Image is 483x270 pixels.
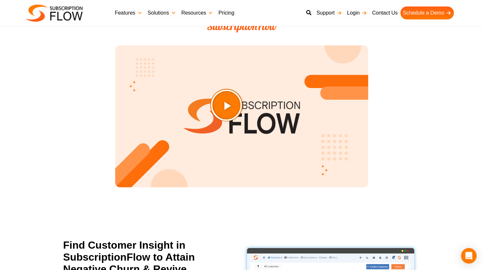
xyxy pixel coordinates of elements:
[145,6,179,19] a: Solutions
[400,6,454,19] a: Schedule a Demo
[344,6,369,19] a: Login
[26,5,83,22] img: Subscriptionflow
[226,105,259,138] div: Play Video about SubscriptionFlow-Video
[115,8,368,33] h2: A One-Stop Solution for Subscription Management
[207,20,276,33] span: SubscriptionFlow
[179,6,216,19] a: Resources
[216,6,237,19] a: Pricing
[369,6,400,19] a: Contact Us
[112,6,145,19] a: Features
[461,248,477,264] div: Open Intercom Messenger
[314,6,344,19] a: Support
